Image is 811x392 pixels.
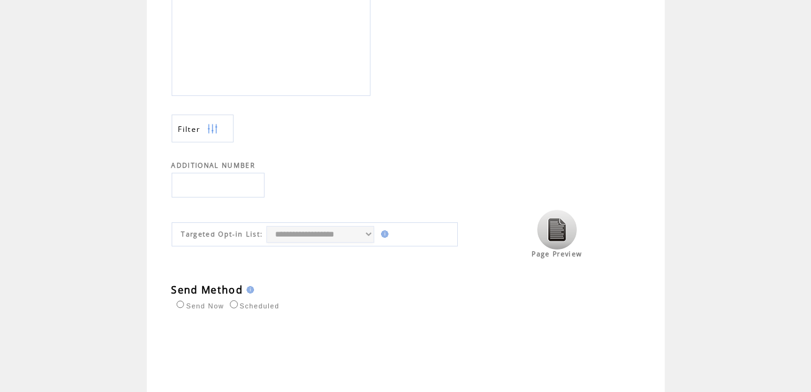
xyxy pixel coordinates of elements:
[230,300,238,308] input: Scheduled
[172,283,243,297] span: Send Method
[172,115,234,142] a: Filter
[207,115,218,143] img: filters.png
[227,302,279,310] label: Scheduled
[177,300,185,308] input: Send Now
[532,250,582,258] span: Page Preview
[172,161,256,170] span: ADDITIONAL NUMBER
[173,302,224,310] label: Send Now
[243,286,254,294] img: help.gif
[178,124,201,134] span: Show filters
[182,230,263,238] span: Targeted Opt-in List:
[377,230,388,238] img: help.gif
[537,210,577,250] img: Click to view the page preview
[537,243,577,251] a: Click to view the page preview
